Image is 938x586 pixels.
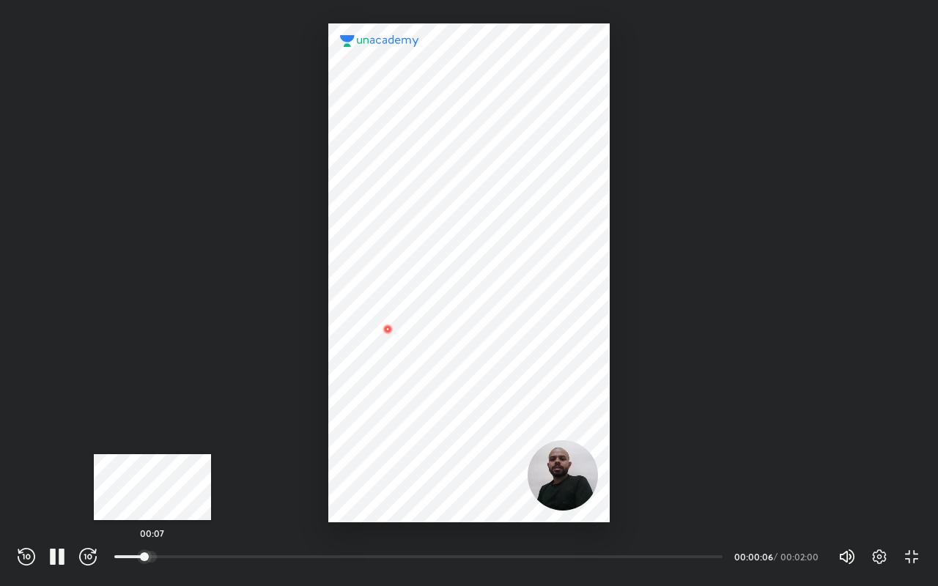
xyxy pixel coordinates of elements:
[140,529,164,538] h5: 00:07
[734,552,771,561] div: 00:00:06
[380,320,397,338] img: wMgqJGBwKWe8AAAAABJRU5ErkJggg==
[340,35,419,47] img: logo.2a7e12a2.svg
[780,552,821,561] div: 00:02:00
[774,552,778,561] div: /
